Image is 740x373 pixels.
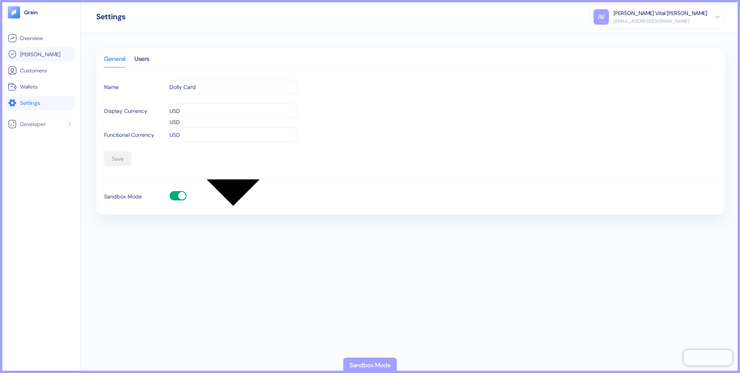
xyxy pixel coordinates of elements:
span: Wallets [20,83,38,91]
iframe: Chatra live chat [684,350,732,365]
img: logo-tablet-V2.svg [8,6,20,18]
div: [PERSON_NAME] Vital [PERSON_NAME] [614,9,707,17]
div: Sandbox Mode [350,361,391,370]
a: Overview [8,34,73,43]
label: Functional Currency [104,131,154,139]
label: Display Currency [104,107,147,115]
a: Wallets [8,82,73,91]
div: General [104,56,125,67]
div: Settings [96,13,126,20]
div: [EMAIL_ADDRESS][DOMAIN_NAME] [614,18,707,25]
span: Customers [20,67,47,74]
div: AV [594,9,609,25]
a: Customers [8,66,73,75]
img: logo [24,10,38,15]
span: [PERSON_NAME] [20,50,61,58]
label: Name [104,83,119,91]
a: [PERSON_NAME] [8,50,73,59]
span: Settings [20,99,40,107]
a: Settings [8,98,73,108]
div: Users [135,56,149,67]
div: USD [170,104,297,118]
label: Sandbox Mode [104,193,142,201]
span: Developer [20,120,45,128]
span: Overview [20,34,43,42]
